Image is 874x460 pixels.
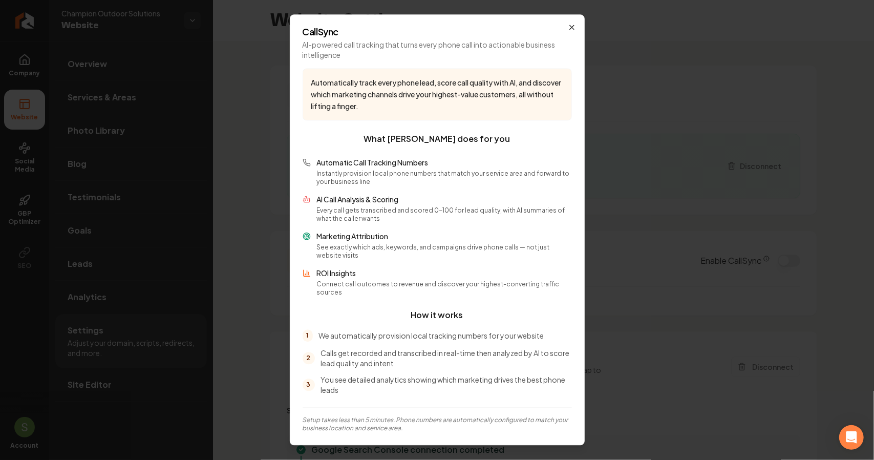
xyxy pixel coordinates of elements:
p: ROI Insights [317,268,572,279]
p: We automatically provision local tracking numbers for your website [319,331,544,341]
p: Every call gets transcribed and scored 0-100 for lead quality, with AI summaries of what the call... [317,207,572,223]
p: AI Call Analysis & Scoring [317,195,572,205]
span: 3 [303,379,315,391]
h2: CallSync [303,27,572,36]
h3: What [PERSON_NAME] does for you [303,133,572,145]
p: Setup takes less than 5 minutes. Phone numbers are automatically configured to match your busines... [303,416,572,433]
p: Automatically track every phone lead, score call quality with AI, and discover which marketing ch... [311,77,563,112]
p: AI-powered call tracking that turns every phone call into actionable business intelligence [303,39,572,60]
p: Automatic Call Tracking Numbers [317,158,572,168]
p: You see detailed analytics showing which marketing drives the best phone leads [321,375,572,395]
span: 2 [303,352,315,365]
p: Connect call outcomes to revenue and discover your highest-converting traffic sources [317,281,572,297]
p: Instantly provision local phone numbers that match your service area and forward to your business... [317,170,572,186]
p: See exactly which ads, keywords, and campaigns drive phone calls — not just website visits [317,244,572,260]
p: Calls get recorded and transcribed in real-time then analyzed by AI to score lead quality and intent [321,348,572,369]
h3: How it works [303,309,572,322]
span: 1 [303,330,313,342]
p: Marketing Attribution [317,232,572,242]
